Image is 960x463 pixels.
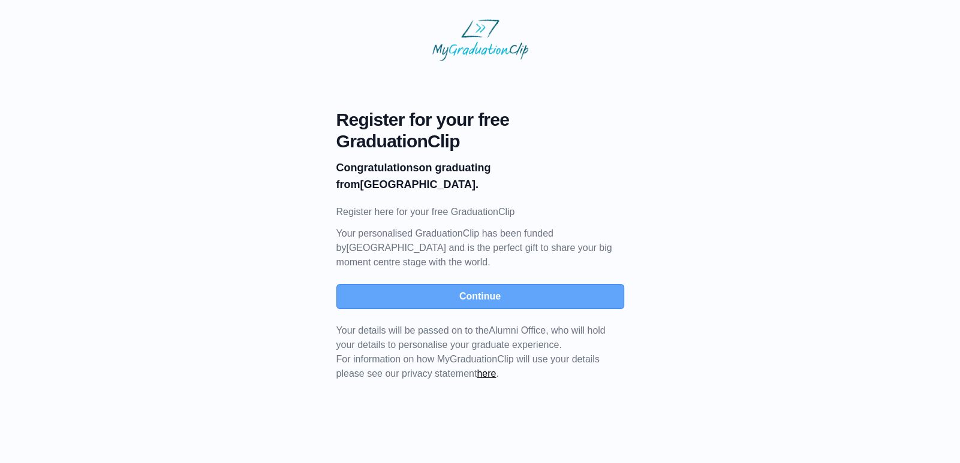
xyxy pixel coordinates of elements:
[489,325,546,335] span: Alumni Office
[477,368,496,379] a: here
[336,159,624,193] p: on graduating from [GEOGRAPHIC_DATA].
[336,131,624,152] span: GraduationClip
[336,226,624,270] p: Your personalised GraduationClip has been funded by [GEOGRAPHIC_DATA] and is the perfect gift to ...
[336,284,624,309] button: Continue
[336,162,419,174] b: Congratulations
[336,205,624,219] p: Register here for your free GraduationClip
[432,19,528,61] img: MyGraduationClip
[336,109,624,131] span: Register for your free
[336,325,606,350] span: Your details will be passed on to the , who will hold your details to personalise your graduate e...
[336,325,606,379] span: For information on how MyGraduationClip will use your details please see our privacy statement .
